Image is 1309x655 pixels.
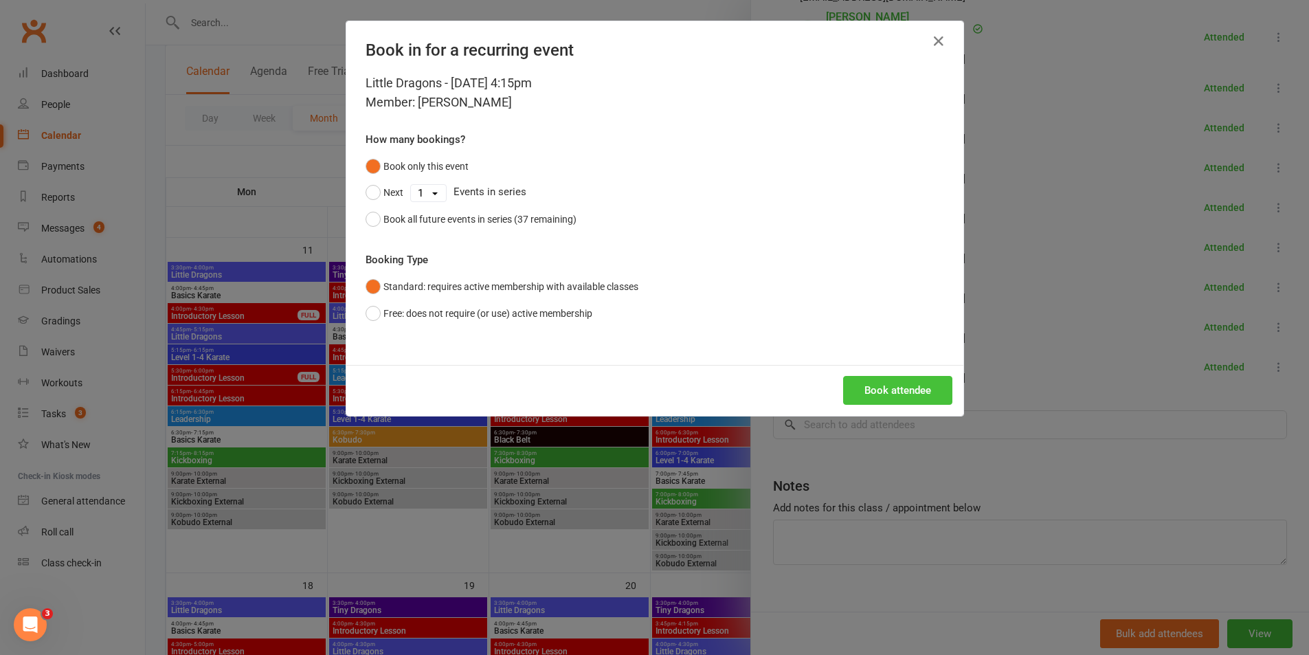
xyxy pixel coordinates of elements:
[366,131,465,148] label: How many bookings?
[42,608,53,619] span: 3
[14,608,47,641] iframe: Intercom live chat
[383,212,577,227] div: Book all future events in series (37 remaining)
[366,41,944,60] h4: Book in for a recurring event
[366,74,944,112] div: Little Dragons - [DATE] 4:15pm Member: [PERSON_NAME]
[843,376,952,405] button: Book attendee
[366,274,638,300] button: Standard: requires active membership with available classes
[928,30,950,52] button: Close
[366,179,403,206] button: Next
[366,300,592,326] button: Free: does not require (or use) active membership
[366,206,577,232] button: Book all future events in series (37 remaining)
[366,252,428,268] label: Booking Type
[366,153,469,179] button: Book only this event
[366,179,944,206] div: Events in series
